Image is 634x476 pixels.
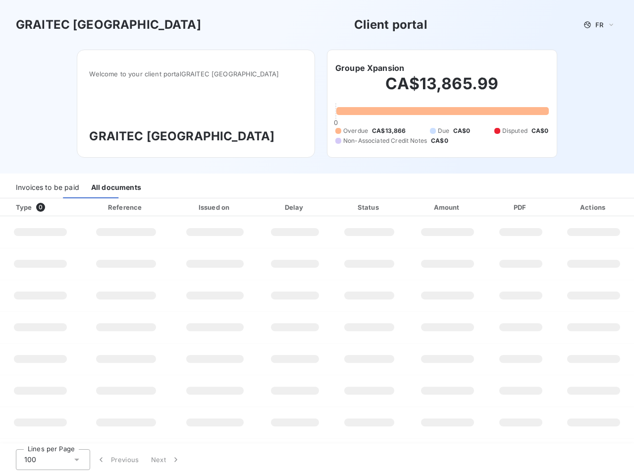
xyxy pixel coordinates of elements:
[16,178,79,198] div: Invoices to be paid
[453,126,471,135] span: CA$0
[409,202,486,212] div: Amount
[173,202,257,212] div: Issued on
[108,203,142,211] div: Reference
[16,16,201,34] h3: GRAITEC [GEOGRAPHIC_DATA]
[261,202,329,212] div: Delay
[24,455,36,465] span: 100
[531,126,549,135] span: CA$0
[438,126,449,135] span: Due
[89,127,303,145] h3: GRAITEC [GEOGRAPHIC_DATA]
[354,16,427,34] h3: Client portal
[555,202,632,212] div: Actions
[10,202,78,212] div: Type
[431,136,448,145] span: CA$0
[89,70,303,78] span: Welcome to your client portal GRAITEC [GEOGRAPHIC_DATA]
[343,136,427,145] span: Non-Associated Credit Notes
[90,449,145,470] button: Previous
[36,203,45,212] span: 0
[335,62,404,74] h6: Groupe Xpansion
[145,449,187,470] button: Next
[502,126,528,135] span: Disputed
[343,126,368,135] span: Overdue
[91,178,141,198] div: All documents
[595,21,603,29] span: FR
[334,119,338,126] span: 0
[333,202,405,212] div: Status
[490,202,551,212] div: PDF
[372,126,406,135] span: CA$13,866
[335,74,549,104] h2: CA$13,865.99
